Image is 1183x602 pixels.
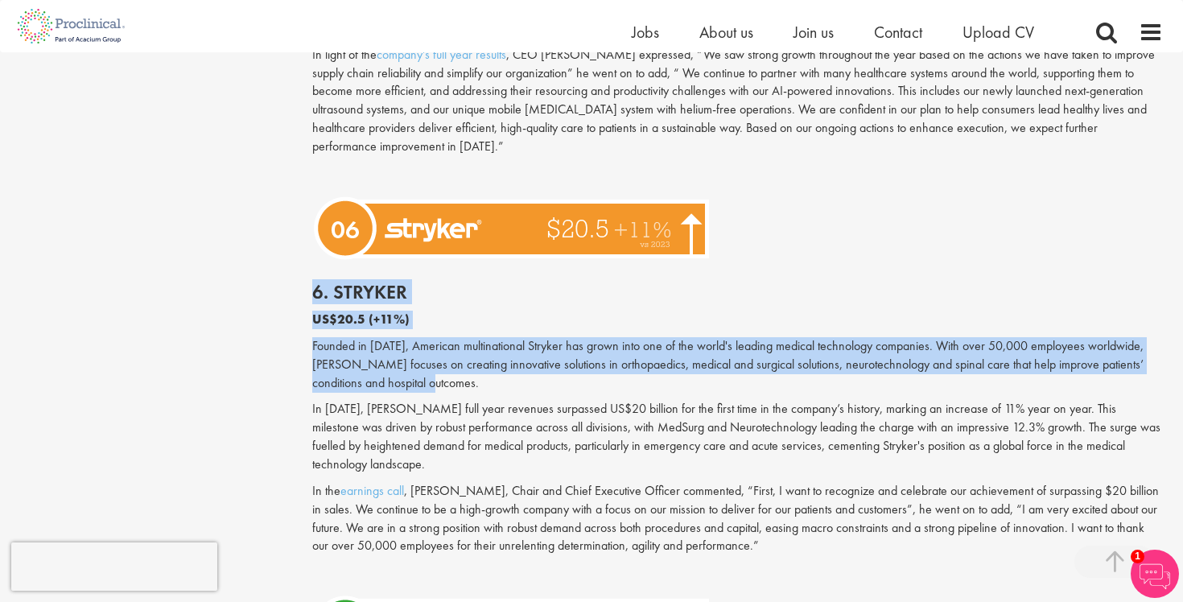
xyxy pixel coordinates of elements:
img: Chatbot [1131,550,1179,598]
a: Upload CV [962,22,1034,43]
p: In light of the , CEO [PERSON_NAME] expressed, “We saw strong growth throughout the year based on... [312,46,1164,156]
a: Contact [874,22,922,43]
p: In [DATE], [PERSON_NAME] full year revenues surpassed US$20 billion for the first time in the com... [312,400,1164,473]
span: 1 [1131,550,1144,563]
a: About us [699,22,753,43]
b: US$20.5 (+11%) [312,311,410,328]
p: In the , [PERSON_NAME], Chair and Chief Executive Officer commented, “First, I want to recognize ... [312,482,1164,555]
a: Jobs [632,22,659,43]
iframe: reCAPTCHA [11,542,217,591]
a: earnings call [340,482,404,499]
a: Join us [793,22,834,43]
p: Founded in [DATE], American multinational Stryker has grown into one of the world's leading medic... [312,337,1164,393]
a: company’s full year results [377,46,506,63]
h2: 6. Stryker [312,282,1164,303]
